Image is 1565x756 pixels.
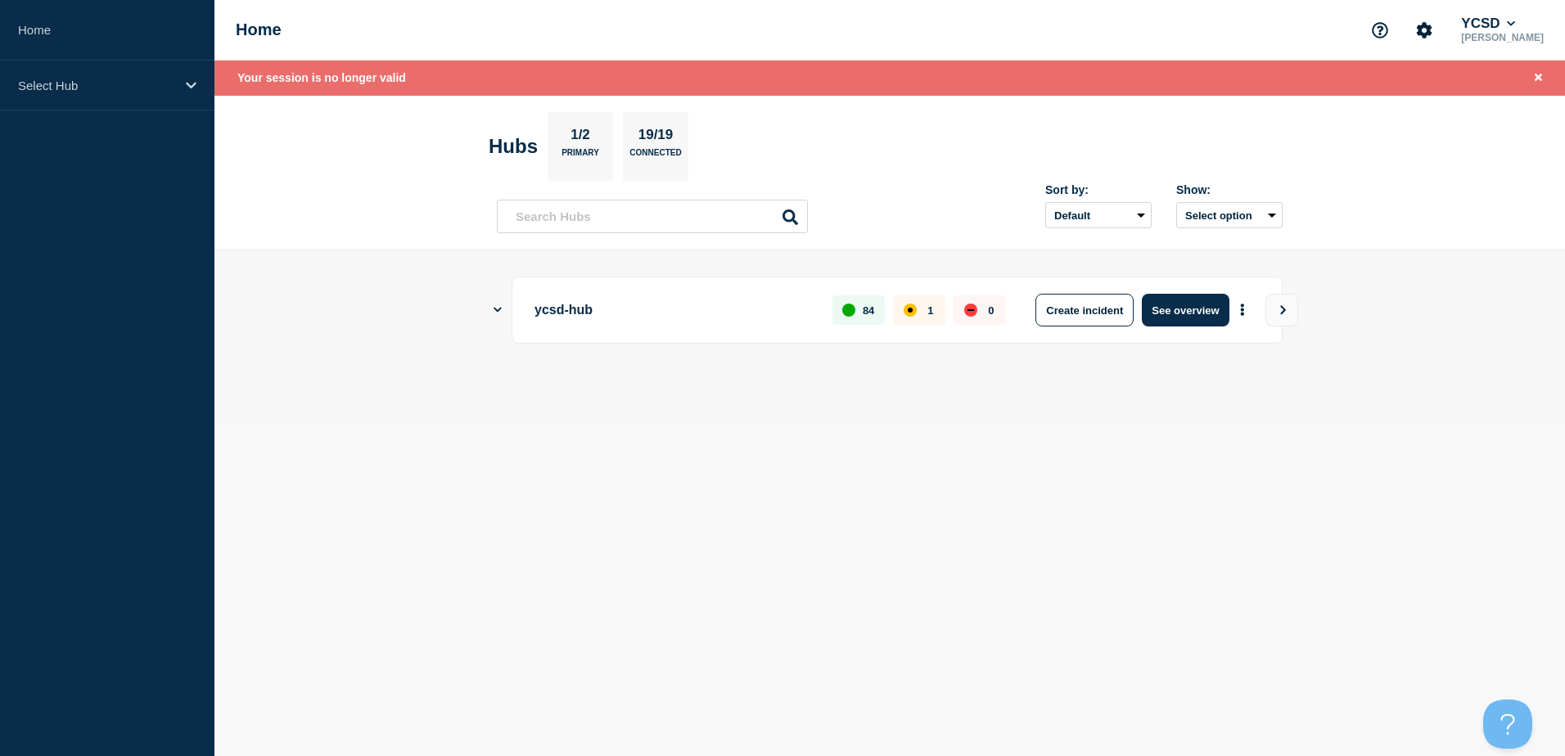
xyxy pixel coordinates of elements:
[562,148,599,165] p: Primary
[489,135,538,158] h2: Hubs
[863,304,874,317] p: 84
[1176,183,1283,196] div: Show:
[1407,13,1441,47] button: Account settings
[1528,69,1549,88] button: Close banner
[988,304,994,317] p: 0
[629,148,681,165] p: Connected
[18,79,175,92] p: Select Hub
[1035,294,1134,326] button: Create incident
[497,200,808,233] input: Search Hubs
[1045,183,1152,196] div: Sort by:
[964,304,977,317] div: down
[1045,202,1152,228] select: Sort by
[1458,32,1547,43] p: [PERSON_NAME]
[494,304,502,317] button: Show Connected Hubs
[904,304,917,317] div: affected
[927,304,933,317] p: 1
[1458,16,1518,32] button: YCSD
[1142,294,1229,326] button: See overview
[1232,295,1253,326] button: More actions
[1176,202,1283,228] button: Select option
[237,71,406,84] span: Your session is no longer valid
[565,127,597,148] p: 1/2
[236,20,282,39] h1: Home
[1265,294,1298,326] button: View
[842,304,855,317] div: up
[1363,13,1397,47] button: Support
[1483,700,1532,749] iframe: Help Scout Beacon - Open
[534,294,814,326] p: ycsd-hub
[632,127,679,148] p: 19/19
